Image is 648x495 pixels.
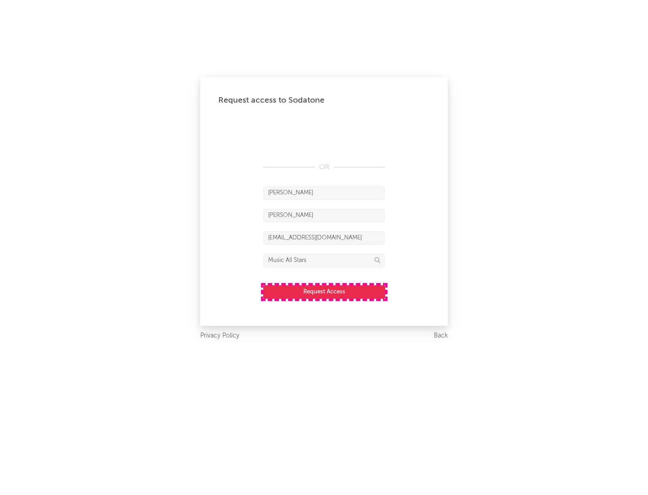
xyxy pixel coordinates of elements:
button: Request Access [263,285,385,299]
a: Back [434,330,448,342]
div: OR [263,162,385,173]
input: Division [263,254,385,267]
input: Last Name [263,209,385,222]
input: First Name [263,186,385,200]
input: Email [263,231,385,245]
a: Privacy Policy [200,330,239,342]
div: Request access to Sodatone [218,95,430,106]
